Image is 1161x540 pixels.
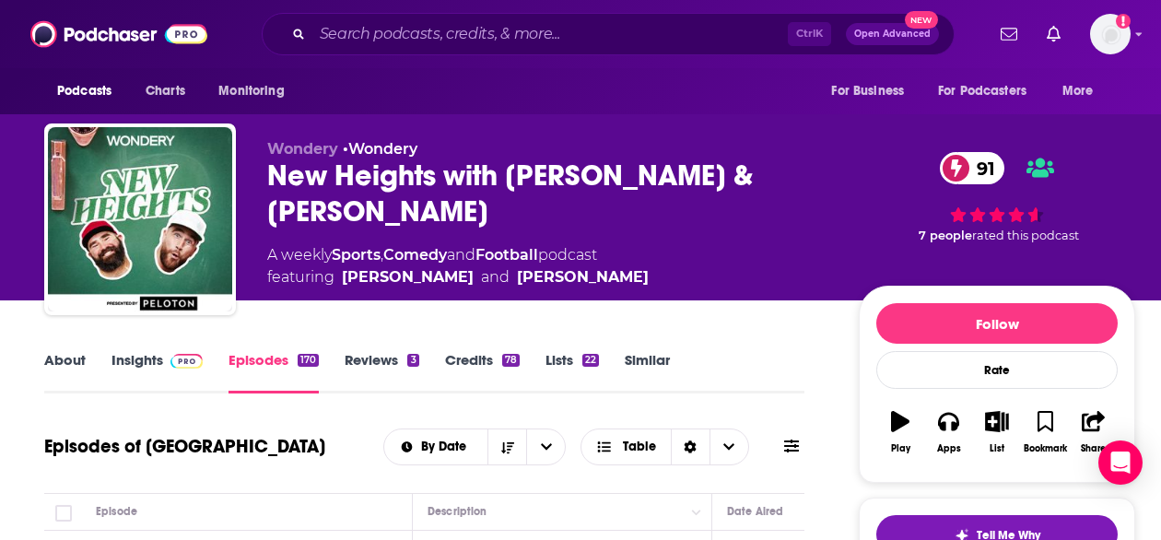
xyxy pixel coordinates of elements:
button: Column Actions [686,501,708,523]
img: Podchaser Pro [170,354,203,369]
button: Sort Direction [487,429,526,464]
span: Ctrl K [788,22,831,46]
span: and [481,266,510,288]
span: , [381,246,383,264]
a: Jason Kelce [342,266,474,288]
span: Monitoring [218,78,284,104]
a: Show notifications dropdown [1039,18,1068,50]
svg: Add a profile image [1116,14,1131,29]
a: Reviews3 [345,351,418,393]
span: For Business [831,78,904,104]
img: User Profile [1090,14,1131,54]
div: Play [891,443,910,454]
div: 170 [298,354,319,367]
span: Table [623,440,656,453]
span: Podcasts [57,78,111,104]
div: 91 7 peoplerated this podcast [859,140,1135,255]
button: Bookmark [1021,399,1069,465]
span: Logged in as aridings [1090,14,1131,54]
div: Open Intercom Messenger [1098,440,1143,485]
div: Rate [876,351,1118,389]
button: Play [876,399,924,465]
a: Show notifications dropdown [993,18,1025,50]
a: Episodes170 [229,351,319,393]
a: Travis Kelce [517,266,649,288]
button: open menu [384,440,488,453]
button: Show profile menu [1090,14,1131,54]
button: Choose View [580,428,749,465]
img: New Heights with Jason & Travis Kelce [48,127,232,311]
button: Open AdvancedNew [846,23,939,45]
img: Podchaser - Follow, Share and Rate Podcasts [30,17,207,52]
button: Apps [924,399,972,465]
a: Charts [134,74,196,109]
h1: Episodes of [GEOGRAPHIC_DATA] [44,435,325,458]
span: Open Advanced [854,29,931,39]
input: Search podcasts, credits, & more... [312,19,788,49]
div: Search podcasts, credits, & more... [262,13,955,55]
a: Credits78 [445,351,520,393]
button: open menu [1050,74,1117,109]
div: Apps [937,443,961,454]
a: Wondery [348,140,417,158]
div: Share [1081,443,1106,454]
div: 78 [502,354,520,367]
a: Comedy [383,246,447,264]
span: featuring [267,266,649,288]
button: open menu [926,74,1053,109]
h2: Choose List sort [383,428,567,465]
div: A weekly podcast [267,244,649,288]
div: Date Aired [727,500,783,522]
button: open menu [818,74,927,109]
a: Football [475,246,538,264]
span: For Podcasters [938,78,1026,104]
span: • [343,140,417,158]
span: By Date [421,440,473,453]
div: List [990,443,1004,454]
span: rated this podcast [972,229,1079,242]
span: Charts [146,78,185,104]
div: 3 [407,354,418,367]
button: List [973,399,1021,465]
button: open menu [44,74,135,109]
a: InsightsPodchaser Pro [111,351,203,393]
button: Share [1070,399,1118,465]
a: 91 [940,152,1004,184]
a: About [44,351,86,393]
span: 7 people [919,229,972,242]
div: Bookmark [1024,443,1067,454]
div: Episode [96,500,137,522]
span: 91 [958,152,1004,184]
button: Follow [876,303,1118,344]
a: Similar [625,351,670,393]
span: and [447,246,475,264]
button: open menu [526,429,565,464]
button: open menu [205,74,308,109]
span: New [905,11,938,29]
div: 22 [582,354,599,367]
a: Lists22 [545,351,599,393]
span: More [1062,78,1094,104]
div: Sort Direction [671,429,709,464]
div: Description [428,500,487,522]
a: Sports [332,246,381,264]
span: Wondery [267,140,338,158]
